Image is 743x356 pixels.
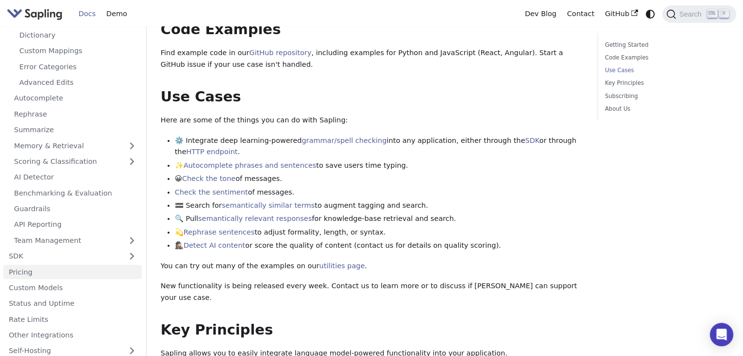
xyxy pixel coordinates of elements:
a: SDK [3,249,122,263]
a: Subscribing [605,92,725,101]
a: Check the sentiment [175,188,248,196]
a: semantically relevant responses [198,215,312,222]
a: Memory & Retrieval [9,138,142,153]
a: utilities page [319,262,364,270]
a: Use Cases [605,66,725,75]
a: Key Principles [605,79,725,88]
p: You can try out many of the examples on our . [161,260,583,272]
button: Search (Ctrl+K) [662,5,736,23]
li: 😀 of messages. [175,173,584,185]
a: Rephrase [9,107,142,121]
li: 🕵🏽‍♀️ or score the quality of content (contact us for details on quality scoring). [175,240,584,252]
a: Team Management [9,233,142,247]
a: Demo [101,6,132,21]
a: Rephrase sentences [184,228,255,236]
a: grammar/spell checking [302,137,387,144]
a: AI Detector [9,170,142,184]
img: Sapling.ai [7,7,63,21]
li: 💫 to adjust formality, length, or syntax. [175,227,584,238]
p: Here are some of the things you can do with Sapling: [161,115,583,126]
a: Pricing [3,265,142,279]
a: Dictionary [14,28,142,42]
a: Status and Uptime [3,297,142,311]
a: Autocomplete [9,91,142,105]
a: Detect AI content [184,241,245,249]
button: Expand sidebar category 'SDK' [122,249,142,263]
button: Switch between dark and light mode (currently system mode) [643,7,658,21]
li: ⚙️ Integrate deep learning-powered into any application, either through the or through the . [175,135,584,158]
a: Scoring & Classification [9,155,142,169]
a: API Reporting [9,218,142,232]
a: Contact [562,6,600,21]
a: Sapling.ai [7,7,66,21]
p: New functionality is being released every week. Contact us to learn more or to discuss if [PERSON... [161,280,583,304]
a: GitHub repository [249,49,311,57]
a: Getting Started [605,40,725,50]
a: Guardrails [9,202,142,216]
li: 🔍 Pull for knowledge-base retrieval and search. [175,213,584,225]
li: ✨ to save users time typing. [175,160,584,172]
a: Docs [73,6,101,21]
a: Advanced Edits [14,76,142,90]
li: 🟰 Search for to augment tagging and search. [175,200,584,212]
a: Other Integrations [3,328,142,342]
a: Custom Mappings [14,44,142,58]
h2: Code Examples [161,21,583,39]
a: Autocomplete phrases and sentences [184,161,317,169]
a: HTTP endpoint [186,148,237,156]
a: GitHub [599,6,643,21]
a: SDK [525,137,539,144]
a: Error Categories [14,59,142,74]
a: Custom Models [3,281,142,295]
kbd: K [719,9,729,18]
a: semantically similar terms [222,201,315,209]
h2: Key Principles [161,321,583,339]
a: Dev Blog [519,6,561,21]
a: About Us [605,104,725,114]
li: of messages. [175,187,584,198]
h2: Use Cases [161,88,583,106]
a: Summarize [9,123,142,137]
a: Rate Limits [3,312,142,326]
a: Check the tone [182,175,235,182]
span: Search [676,10,707,18]
p: Find example code in our , including examples for Python and JavaScript (React, Angular). Start a... [161,47,583,71]
a: Code Examples [605,53,725,62]
a: Benchmarking & Evaluation [9,186,142,200]
div: Open Intercom Messenger [710,323,733,346]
